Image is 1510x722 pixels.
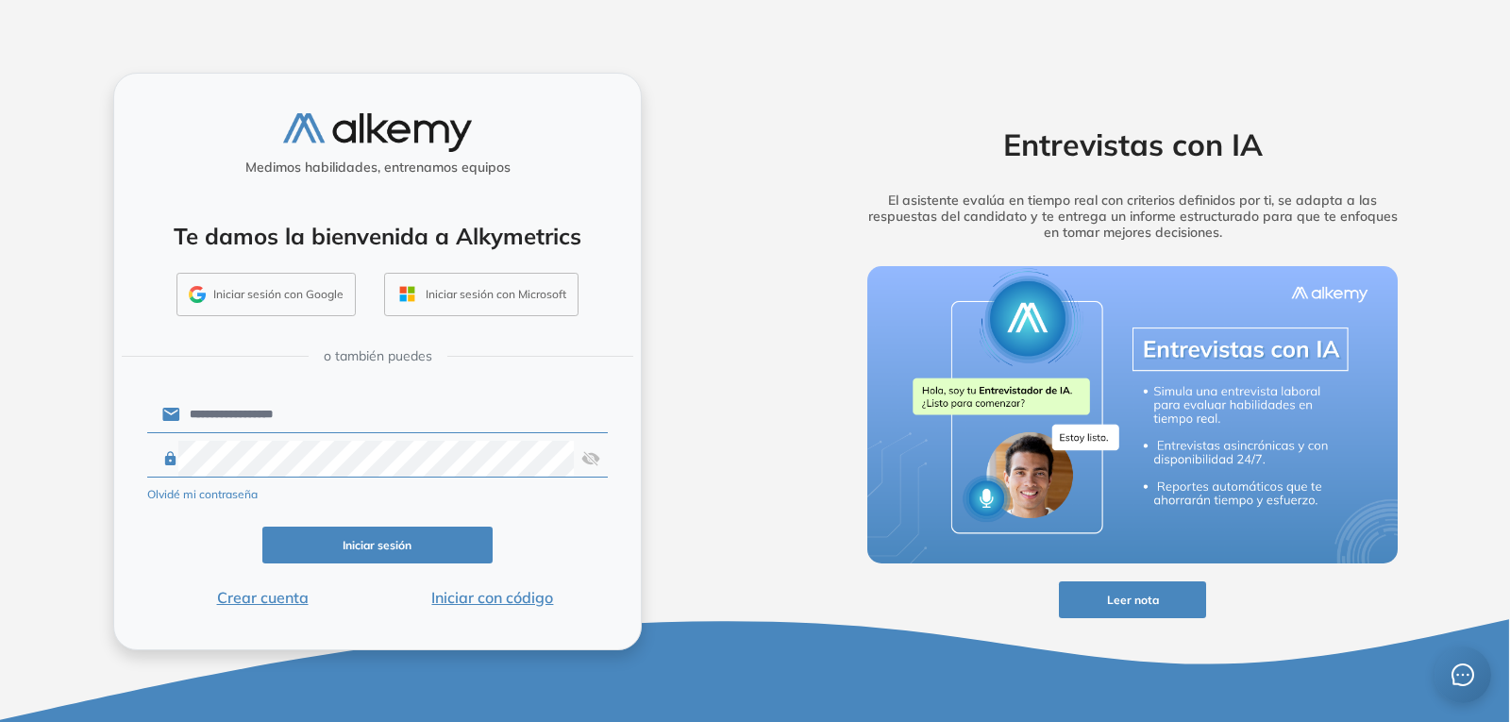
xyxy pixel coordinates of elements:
[867,266,1398,564] img: img-more-info
[262,527,493,563] button: Iniciar sesión
[122,160,633,176] h5: Medimos habilidades, entrenamos equipos
[283,113,472,152] img: logo-alkemy
[147,486,258,503] button: Olvidé mi contraseña
[1451,663,1474,686] span: message
[139,223,616,250] h4: Te damos la bienvenida a Alkymetrics
[324,346,432,366] span: o también puedes
[396,283,418,305] img: OUTLOOK_ICON
[1059,581,1206,618] button: Leer nota
[189,286,206,303] img: GMAIL_ICON
[384,273,579,316] button: Iniciar sesión con Microsoft
[838,193,1427,240] h5: El asistente evalúa en tiempo real con criterios definidos por ti, se adapta a las respuestas del...
[581,441,600,477] img: asd
[377,586,608,609] button: Iniciar con código
[147,586,377,609] button: Crear cuenta
[176,273,356,316] button: Iniciar sesión con Google
[838,126,1427,162] h2: Entrevistas con IA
